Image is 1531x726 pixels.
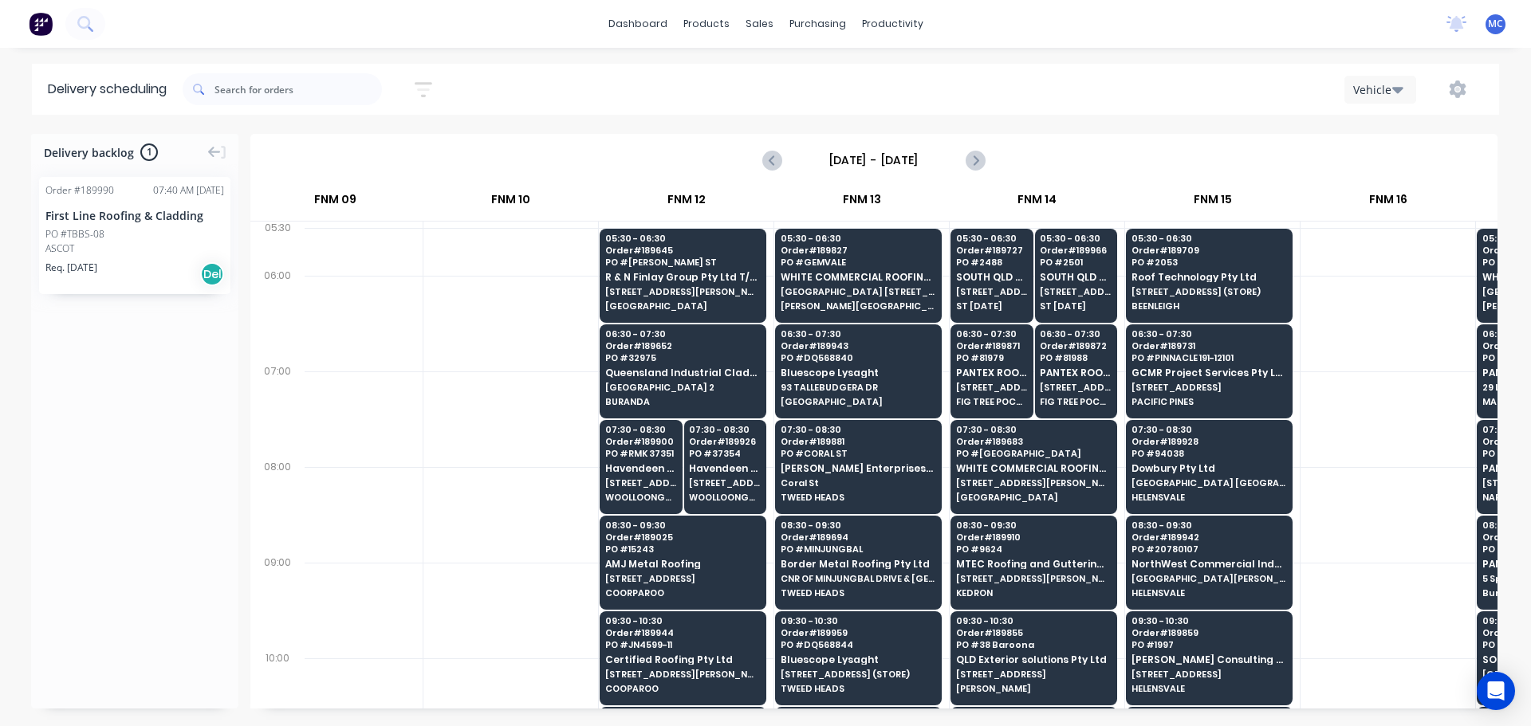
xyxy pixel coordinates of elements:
[1132,272,1286,282] span: Roof Technology Pty Ltd
[1132,245,1286,255] span: Order # 189709
[956,287,1027,296] span: [STREET_ADDRESS][PERSON_NAME]
[956,588,1111,598] span: KEDRON
[956,544,1111,554] span: PO # 9624
[1125,186,1300,221] div: FNM 15
[1132,544,1286,554] span: PO # 20780107
[1488,17,1503,31] span: MC
[1040,367,1111,378] span: PANTEX ROOFING SYSTEMS PTY LTD
[781,287,935,296] span: [GEOGRAPHIC_DATA] [STREET_ADDRESS]
[1132,520,1286,530] span: 08:30 - 09:30
[605,684,760,693] span: COOPAROO
[781,532,935,542] span: Order # 189694
[1132,616,1286,626] span: 09:30 - 10:30
[781,616,935,626] span: 09:30 - 10:30
[605,329,760,339] span: 06:30 - 07:30
[605,574,760,583] span: [STREET_ADDRESS]
[950,186,1124,221] div: FNM 14
[45,183,114,198] div: Order # 189990
[956,245,1027,255] span: Order # 189727
[956,628,1111,638] span: Order # 189855
[605,272,760,282] span: R & N Finlay Group Pty Ltd T/as Sustainable
[956,383,1027,392] span: [STREET_ADDRESS]
[1132,478,1286,488] span: [GEOGRAPHIC_DATA] [GEOGRAPHIC_DATA]
[1132,353,1286,363] span: PO # PINNACLE 191-12101
[1132,367,1286,378] span: GCMR Project Services Pty Ltd
[956,493,1111,502] span: [GEOGRAPHIC_DATA]
[781,574,935,583] span: CNR OF MINJUNGBAL DRIVE & [GEOGRAPHIC_DATA]
[689,493,760,502] span: WOOLLOONGABBA
[1132,574,1286,583] span: [GEOGRAPHIC_DATA][PERSON_NAME], [GEOGRAPHIC_DATA], [GEOGRAPHIC_DATA],
[956,353,1027,363] span: PO # 81979
[781,353,935,363] span: PO # DQ568840
[1040,353,1111,363] span: PO # 81988
[1132,669,1286,679] span: [STREET_ADDRESS]
[1040,233,1111,243] span: 05:30 - 06:30
[605,478,676,488] span: [STREET_ADDRESS]
[781,329,935,339] span: 06:30 - 07:30
[200,262,224,286] div: Del
[605,588,760,598] span: COORPAROO
[605,425,676,434] span: 07:30 - 08:30
[956,272,1027,282] span: SOUTH QLD ROOFING PTY LTD
[956,329,1027,339] span: 06:30 - 07:30
[605,233,760,243] span: 05:30 - 06:30
[689,437,760,446] span: Order # 189926
[250,218,305,266] div: 05:30
[781,301,935,311] span: [PERSON_NAME][GEOGRAPHIC_DATA]
[1132,301,1286,311] span: BEENLEIGH
[956,532,1111,542] span: Order # 189910
[781,654,935,665] span: Bluescope Lysaght
[738,12,781,36] div: sales
[781,478,935,488] span: Coral St
[781,245,935,255] span: Order # 189827
[605,449,676,458] span: PO # RMK 37351
[605,367,760,378] span: Queensland Industrial Cladding
[1132,684,1286,693] span: HELENSVALE
[781,367,935,378] span: Bluescope Lysaght
[45,261,97,275] span: Req. [DATE]
[605,544,760,554] span: PO # 15243
[605,287,760,296] span: [STREET_ADDRESS][PERSON_NAME]
[956,616,1111,626] span: 09:30 - 10:30
[956,437,1111,446] span: Order # 189683
[214,73,382,105] input: Search for orders
[605,301,760,311] span: [GEOGRAPHIC_DATA]
[1040,383,1111,392] span: [STREET_ADDRESS]
[1132,341,1286,351] span: Order # 189731
[605,257,760,267] span: PO # [PERSON_NAME] ST
[1132,437,1286,446] span: Order # 189928
[1132,640,1286,649] span: PO # 1997
[153,183,224,198] div: 07:40 AM [DATE]
[781,640,935,649] span: PO # DQ568844
[1040,272,1111,282] span: SOUTH QLD ROOFING PTY LTD
[1040,287,1111,296] span: [STREET_ADDRESS][PERSON_NAME]
[605,463,676,473] span: Havendeen Roofing Pty Ltd
[32,64,183,115] div: Delivery scheduling
[781,449,935,458] span: PO # CORAL ST
[781,588,935,598] span: TWEED HEADS
[1132,463,1286,473] span: Dowbury Pty Ltd
[1132,493,1286,502] span: HELENSVALE
[781,559,935,569] span: Border Metal Roofing Pty Ltd
[689,463,760,473] span: Havendeen Roofing Pty Ltd
[1132,449,1286,458] span: PO # 94038
[956,367,1027,378] span: PANTEX ROOFING SYSTEMS PTY LTD
[689,425,760,434] span: 07:30 - 08:30
[1132,329,1286,339] span: 06:30 - 07:30
[605,353,760,363] span: PO # 32975
[1477,672,1515,710] div: Open Intercom Messenger
[1040,245,1111,255] span: Order # 189966
[956,478,1111,488] span: [STREET_ADDRESS][PERSON_NAME]
[956,463,1111,473] span: WHITE COMMERCIAL ROOFING PTY LTD
[956,341,1027,351] span: Order # 189871
[781,341,935,351] span: Order # 189943
[45,241,224,256] div: ASCOT
[1344,76,1416,104] button: Vehicle
[605,616,760,626] span: 09:30 - 10:30
[600,12,675,36] a: dashboard
[781,684,935,693] span: TWEED HEADS
[45,227,104,241] div: PO #TBBS-08
[781,669,935,679] span: [STREET_ADDRESS] (STORE)
[854,12,931,36] div: productivity
[605,628,760,638] span: Order # 189944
